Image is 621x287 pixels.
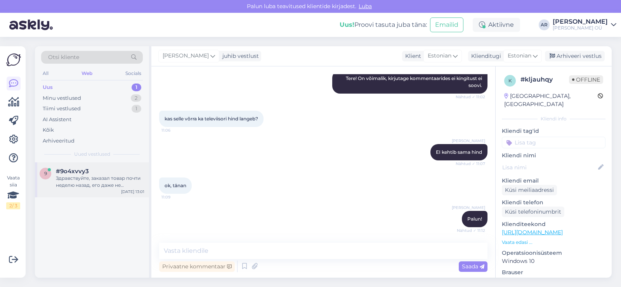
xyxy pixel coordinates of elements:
div: juhib vestlust [219,52,259,60]
img: Askly Logo [6,52,21,67]
div: [GEOGRAPHIC_DATA], [GEOGRAPHIC_DATA] [504,92,598,108]
div: 2 / 3 [6,202,20,209]
span: 9 [44,170,47,176]
span: ok, tänan [165,183,186,188]
p: Vaata edasi ... [502,239,605,246]
div: Socials [124,68,143,78]
span: Estonian [428,52,451,60]
p: Kliendi telefon [502,198,605,207]
div: 1 [132,83,141,91]
div: All [41,68,50,78]
div: [PERSON_NAME] [553,19,608,25]
input: Lisa tag [502,137,605,148]
div: [PERSON_NAME] OÜ [553,25,608,31]
div: 2 [131,94,141,102]
p: Brauser [502,268,605,277]
span: Uued vestlused [74,151,110,158]
div: Uus [43,83,53,91]
a: [PERSON_NAME][PERSON_NAME] OÜ [553,19,616,31]
p: Operatsioonisüsteem [502,249,605,257]
span: 11:09 [161,194,191,200]
span: #9o4xvvy3 [56,168,89,175]
div: AR [539,19,550,30]
div: Privaatne kommentaar [159,261,235,272]
div: Arhiveeritud [43,137,75,145]
div: Kliendi info [502,115,605,122]
span: Tere! On võimalik, kirjutage kommentaarides ei kingitust ei soovi. [346,75,483,88]
span: Nähtud ✓ 11:07 [456,161,485,167]
div: AI Assistent [43,116,71,123]
div: Web [80,68,94,78]
div: Aktiivne [473,18,520,32]
p: Kliendi tag'id [502,127,605,135]
span: Offline [569,75,603,84]
button: Emailid [430,17,463,32]
p: Klienditeekond [502,220,605,228]
div: Minu vestlused [43,94,81,102]
span: EI kehtib sama hind [436,149,482,155]
div: [DATE] 13:01 [121,189,144,195]
span: [PERSON_NAME] [452,205,485,210]
span: 11:06 [161,127,191,133]
b: Uus! [340,21,354,28]
div: Küsi telefoninumbrit [502,207,564,217]
div: Vaata siia [6,174,20,209]
div: 1 [132,105,141,113]
div: Klienditugi [468,52,501,60]
div: Kõik [43,126,54,134]
div: Proovi tasuta juba täna: [340,20,427,30]
p: Kliendi nimi [502,151,605,160]
span: Estonian [508,52,531,60]
input: Lisa nimi [502,163,597,172]
a: [URL][DOMAIN_NAME] [502,229,563,236]
span: Otsi kliente [48,53,79,61]
div: Klient [402,52,421,60]
p: Chrome [TECHNICAL_ID] [502,277,605,285]
span: [PERSON_NAME] [163,52,209,60]
span: Nähtud ✓ 11:02 [456,94,485,100]
div: Küsi meiliaadressi [502,185,557,195]
span: Saada [462,263,484,270]
span: [PERSON_NAME] [452,138,485,144]
span: Palun! [467,216,482,222]
div: Arhiveeri vestlus [545,51,605,61]
p: Windows 10 [502,257,605,265]
div: Здравствуйте, заказал товар почти неделю назад, его даже не передали [PERSON_NAME]... [56,175,144,189]
span: Nähtud ✓ 11:12 [456,228,485,233]
div: # kljauhqy [520,75,569,84]
div: Tiimi vestlused [43,105,81,113]
span: kas selle võrra ka televiisori hind langeb? [165,116,258,122]
span: k [508,78,512,83]
span: Luba [356,3,374,10]
p: Kliendi email [502,177,605,185]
